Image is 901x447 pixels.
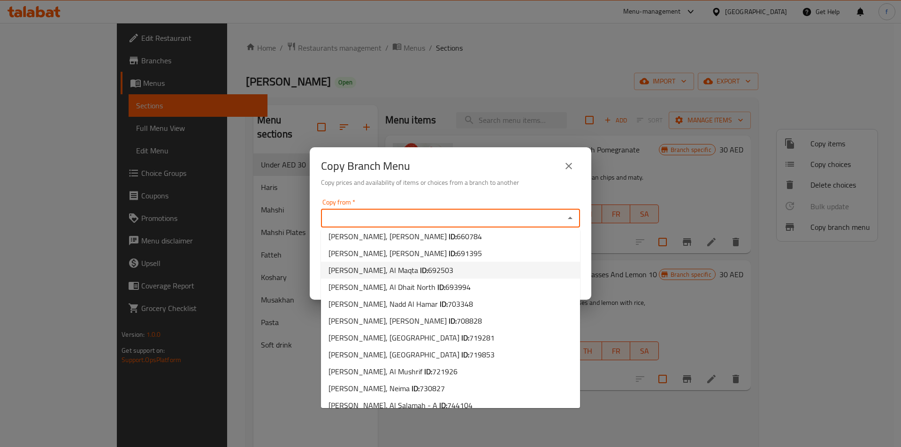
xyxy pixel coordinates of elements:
[469,331,495,345] span: 719281
[321,159,410,174] h2: Copy Branch Menu
[328,400,473,411] span: [PERSON_NAME], Al Salamah - A
[437,280,445,294] b: ID:
[457,229,482,243] span: 660784
[428,263,453,277] span: 692503
[328,265,453,276] span: [PERSON_NAME], Al Maqta
[448,297,473,311] span: 703348
[420,381,445,395] span: 730827
[461,331,469,345] b: ID:
[449,314,457,328] b: ID:
[328,281,471,293] span: [PERSON_NAME], Al Dhait North
[449,246,457,260] b: ID:
[328,298,473,310] span: [PERSON_NAME], Nadd Al Hamar
[439,398,447,412] b: ID:
[447,398,473,412] span: 744104
[420,263,428,277] b: ID:
[412,381,420,395] b: ID:
[469,348,495,362] span: 719853
[457,314,482,328] span: 708828
[432,364,458,379] span: 721926
[424,364,432,379] b: ID:
[328,248,482,259] span: [PERSON_NAME], [PERSON_NAME]
[328,332,495,343] span: [PERSON_NAME], [GEOGRAPHIC_DATA]
[564,212,577,225] button: Close
[328,231,482,242] span: [PERSON_NAME], [PERSON_NAME]
[328,366,458,377] span: [PERSON_NAME], Al Mushrif
[445,280,471,294] span: 693994
[321,177,580,188] h6: Copy prices and availability of items or choices from a branch to another
[328,383,445,394] span: [PERSON_NAME], Neima
[328,349,495,360] span: [PERSON_NAME], [GEOGRAPHIC_DATA]
[440,297,448,311] b: ID:
[449,229,457,243] b: ID:
[328,315,482,326] span: [PERSON_NAME], [PERSON_NAME]
[461,348,469,362] b: ID:
[557,155,580,177] button: close
[457,246,482,260] span: 691395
